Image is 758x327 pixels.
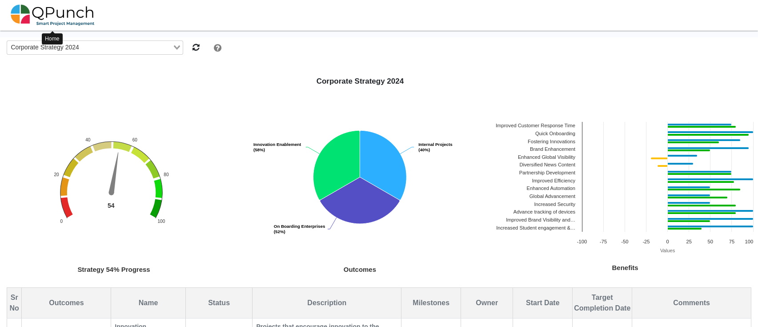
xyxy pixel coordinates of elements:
tspan: On Boarding Enterprises [274,224,325,229]
text: -100 [577,239,587,244]
path: Brand Enhancement, 95. Expected . [668,147,749,149]
text: Strategy 54% Progress [77,266,150,273]
th: Name [111,287,185,318]
th: Owner [461,287,513,318]
text: Increased Security [534,202,576,207]
th: Target Completion Date [573,287,632,318]
th: Description [253,287,401,318]
path: Enhanced Global Visibility, 35. Expected . [668,154,698,157]
text: 75 [729,239,734,244]
path: Quick Onboarding, 100. Expected . [668,131,754,133]
path: Improved Efficiency, 100. Expected . [668,178,754,180]
path: Internal Projects, 33.333333333333336%. Outcomes. [360,130,406,200]
text: 20 [54,172,60,177]
g: Achived, bar series 2 of 2 with 14 bars. [651,125,749,230]
tspan: Innovation Enablement [253,141,301,146]
th: Comments [632,287,751,318]
text: 0 [666,239,669,244]
a: Help [211,45,221,52]
path: Increased Student engagement & enquires, 40. Achived. [668,227,702,230]
text: 54 [108,202,115,209]
path: Enhanced Automation, 85. Achived. [668,188,741,190]
path: Improved Customer Response Time, 80. Achived. [668,125,736,128]
path: Increased Student engagement & enquires, 100. Expected . [668,225,754,227]
svg: Interactive chart [228,93,493,279]
path: On Boarding Enterprises, 33.333333333333336%. Outcomes. [320,177,400,224]
text: -50 [621,239,628,244]
text: Values [660,248,675,253]
i: Refresh [193,44,199,52]
text: Enhanced Automation [527,186,575,191]
text: Increased Student engagement &… [496,225,575,230]
text: -25 [643,239,650,244]
text: (40%) [418,141,453,152]
text: 25 [686,239,692,244]
text: Enhanced Global Visibility [518,154,576,160]
path: Enhanced Global Visibility, -20. Achived. [651,157,668,159]
path: Brand Enhancement, 50. Achived. [668,149,710,151]
th: Sr No [7,287,22,318]
path: Global Advancement, 70. Achived. [668,196,728,198]
th: Outcomes [22,287,111,318]
text: Improved Efficiency [532,178,576,183]
text: Partnership Development [519,170,576,175]
tspan: Internal Projects [418,141,453,146]
path: Global Advancement, 50. Expected . [668,194,710,196]
div: Search for option [7,40,183,55]
path: Enhanced Automation, 50. Expected . [668,186,710,188]
text: Diversified News Content [520,162,576,167]
th: Start Date [513,287,573,318]
path: Quick Onboarding, 95. Achived. [668,133,749,136]
text: 100 [158,219,165,224]
path: Fostering Innovations, 60. Achived. [668,141,719,143]
path: Improved Customer Response Time, 75. Expected . [668,123,732,125]
text: Brand Enhancement [530,146,576,152]
text: (58%) [253,141,301,152]
th: Milestones [401,287,461,318]
text: Improved Brand Visibility and… [506,217,575,222]
div: Benefits. Highcharts interactive chart. [493,117,758,277]
path: Diversified News Content, -12. Achived. [658,165,668,167]
path: Fostering Innovations, 85. Expected . [668,139,741,141]
text: 50 [708,239,713,244]
text: Fostering Innovations [528,139,575,144]
path: Advance tracking of devices , 80. Achived. [668,212,736,214]
text: 100 [745,239,754,244]
path: Improved Brand Visibility and Credibility, 50. Achived. [668,220,710,222]
img: qpunch-sp.fa6292f.png [11,2,95,28]
path: Improved Efficiency, 78. Achived. [668,181,734,183]
path: Improved Brand Visibility and Credibility, 100. Expected . [668,218,754,220]
path: Partnership Development, 75. Expected . [668,170,732,173]
path: Increased Security, 50. Expected . [668,202,710,204]
text: 80 [164,172,169,177]
path: 54. Progress. [109,152,121,193]
path: Partnership Development, 75. Achived. [668,173,732,175]
svg: Interactive chart [493,117,758,277]
input: Search for option [82,43,172,52]
text: Benefits [612,264,638,271]
text: (52%) [274,224,325,234]
g: Expected , bar series 1 of 2 with 14 bars. [668,123,754,227]
th: Status [185,287,253,318]
path: Diversified News Content, 30. Expected . [668,162,694,165]
text: Advance tracking of devices [513,209,576,214]
div: Home [42,33,63,44]
text: 40 [85,137,91,142]
text: Quick Onboarding [535,131,575,136]
text: Improved Customer Response Time [496,123,575,128]
text: Outcomes [344,266,376,273]
path: Advance tracking of devices , 100. Expected . [668,210,754,212]
div: Outcomes. Highcharts interactive chart. [228,93,493,279]
path: Increased Security, 80. Achived. [668,204,736,206]
text: 0 [60,219,63,224]
text: Global Advancement [529,194,576,199]
text: 60 [132,137,138,142]
strong: Corporate Strategy 2024 [317,77,404,85]
span: Corporate Strategy 2024 [9,43,81,52]
text: -75 [600,239,607,244]
path: Innovation Enablement, 33.333333333333336%. Outcomes. [313,130,360,200]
